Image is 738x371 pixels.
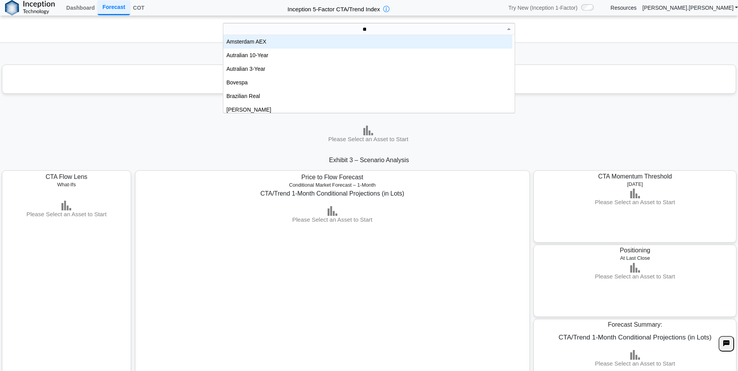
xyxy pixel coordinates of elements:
h5: [DATE] [537,181,733,187]
h5: Conditional Market Forecast – 1-Month [141,182,524,188]
div: [PERSON_NAME] [223,103,512,117]
div: Autralian 3-Year [223,62,512,76]
h5: What-Ifs [10,182,123,187]
div: Autralian 10-Year [223,49,512,62]
span: CTA Momentum Threshold [598,173,672,180]
span: Try New (Inception 1-Factor) [508,4,578,11]
img: bar-chart.png [61,201,71,210]
h3: Please Select an Asset to Start [10,210,123,218]
span: Price to Flow Forecast [302,174,363,180]
h3: Please Select an Asset to Start [585,198,685,206]
div: Bovespa [223,76,512,89]
a: COT [130,1,148,14]
img: bar-chart.png [328,206,337,216]
h3: Please Select an Asset to Start [245,135,491,143]
div: grid [223,35,512,113]
span: CTA Flow Lens [46,173,87,180]
span: CTA/Trend 1-Month Conditional Projections (in Lots) [260,190,404,197]
a: Resources [610,4,636,11]
img: bar-chart.png [630,263,640,273]
span: Exhibit 3 – Scenario Analysis [329,157,409,163]
div: Brazilian Real [223,89,512,103]
h3: Please Select an Asset to Start [2,82,736,90]
div: Amsterdam AEX [223,35,512,49]
span: Forecast Summary: [608,321,663,328]
img: bar-chart.png [630,350,640,360]
span: CTA/Trend 1-Month Conditional Projections (in Lots) [559,334,712,341]
h3: Please Select an Asset to Start [536,273,734,280]
img: bar-chart.png [363,126,373,135]
a: [PERSON_NAME].[PERSON_NAME] [642,4,738,11]
img: bar-chart.png [630,189,640,198]
h2: Inception 5-Factor CTA/Trend Index [284,2,383,13]
h3: Please Select an Asset to Start [139,216,526,224]
h3: Please Select an Asset to Start [536,360,734,367]
a: Forecast [98,0,130,15]
a: Dashboard [63,1,98,14]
